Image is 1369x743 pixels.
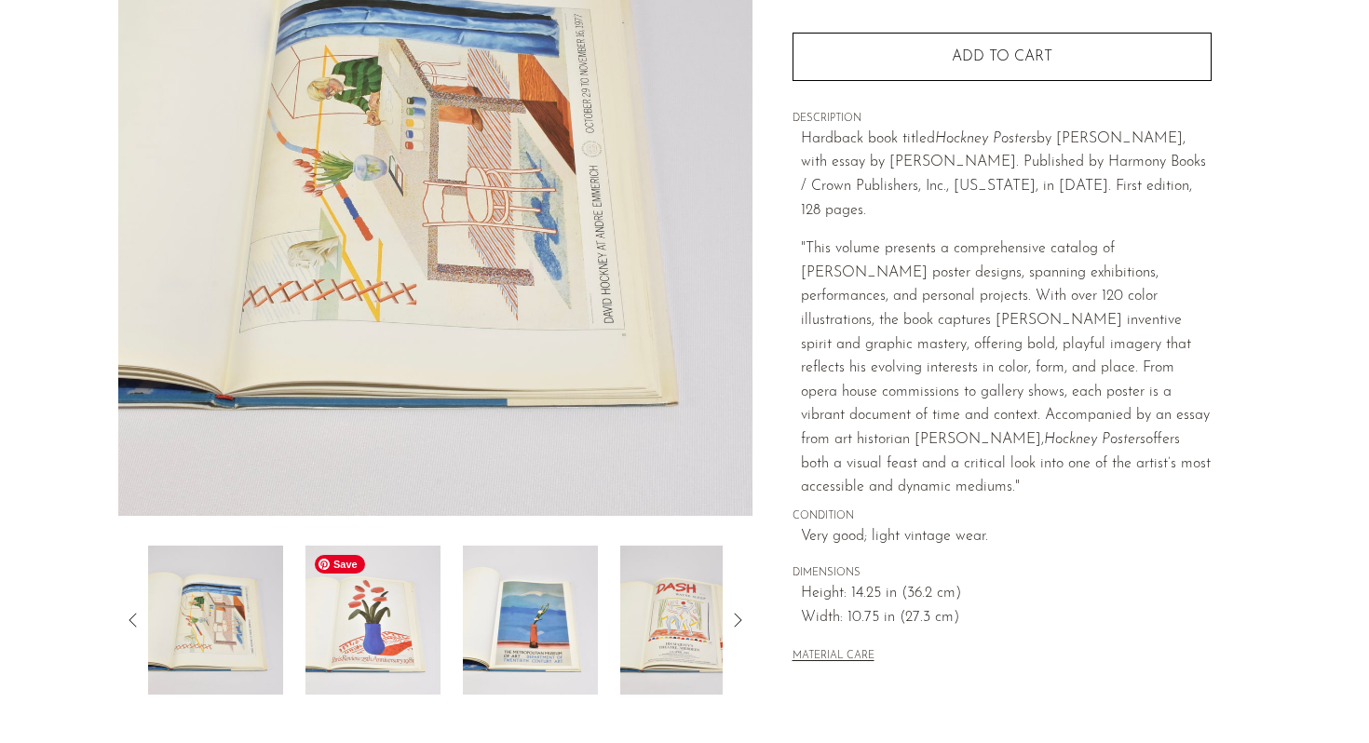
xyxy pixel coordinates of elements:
button: Add to cart [793,33,1212,81]
img: Hockney Posters [305,546,441,695]
span: Width: 10.75 in (27.3 cm) [801,606,1212,630]
img: Hockney Posters [463,546,598,695]
span: DESCRIPTION [793,111,1212,128]
span: Save [315,555,365,574]
em: Hockney Posters [1044,432,1145,447]
p: Hardback book titled by [PERSON_NAME], with essay by [PERSON_NAME]. Published by Harmony Books / ... [801,128,1212,223]
p: "This volume presents a comprehensive catalog of [PERSON_NAME] poster designs, spanning exhibitio... [801,237,1212,500]
button: MATERIAL CARE [793,650,874,664]
img: Hockney Posters [148,546,283,695]
span: DIMENSIONS [793,565,1212,582]
span: Height: 14.25 in (36.2 cm) [801,582,1212,606]
em: Hockney Posters [935,131,1037,146]
span: Very good; light vintage wear. [801,525,1212,549]
span: Add to cart [952,48,1052,66]
span: CONDITION [793,508,1212,525]
img: Hockney Posters [620,546,755,695]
